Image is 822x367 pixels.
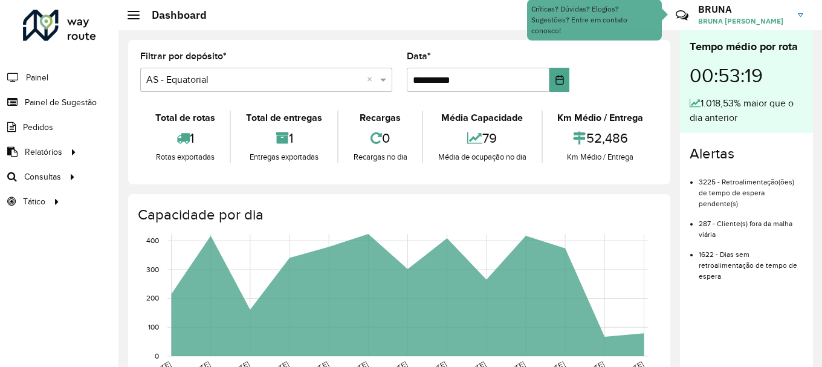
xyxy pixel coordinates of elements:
[341,125,419,151] div: 0
[143,125,227,151] div: 1
[140,49,227,63] label: Filtrar por depósito
[546,151,655,163] div: Km Médio / Entrega
[426,111,538,125] div: Média Capacidade
[699,167,803,209] li: 3225 - Retroalimentação(ões) de tempo de espera pendente(s)
[699,209,803,240] li: 287 - Cliente(s) fora da malha viária
[25,96,97,109] span: Painel de Sugestão
[234,151,334,163] div: Entregas exportadas
[341,111,419,125] div: Recargas
[669,2,695,28] a: Contato Rápido
[549,68,569,92] button: Choose Date
[546,111,655,125] div: Km Médio / Entrega
[140,8,207,22] h2: Dashboard
[26,71,48,84] span: Painel
[690,96,803,125] div: 1.018,53% maior que o dia anterior
[698,16,789,27] span: BRUNA [PERSON_NAME]
[367,73,377,87] span: Clear all
[690,39,803,55] div: Tempo médio por rota
[143,151,227,163] div: Rotas exportadas
[426,151,538,163] div: Média de ocupação no dia
[234,125,334,151] div: 1
[146,294,159,302] text: 200
[699,240,803,282] li: 1622 - Dias sem retroalimentação de tempo de espera
[138,206,658,224] h4: Capacidade por dia
[690,145,803,163] h4: Alertas
[155,352,159,360] text: 0
[546,125,655,151] div: 52,486
[690,55,803,96] div: 00:53:19
[25,146,62,158] span: Relatórios
[146,236,159,244] text: 400
[23,195,45,208] span: Tático
[341,151,419,163] div: Recargas no dia
[143,111,227,125] div: Total de rotas
[148,323,159,331] text: 100
[407,49,431,63] label: Data
[698,4,789,15] h3: BRUNA
[426,125,538,151] div: 79
[146,265,159,273] text: 300
[23,121,53,134] span: Pedidos
[24,171,61,183] span: Consultas
[234,111,334,125] div: Total de entregas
